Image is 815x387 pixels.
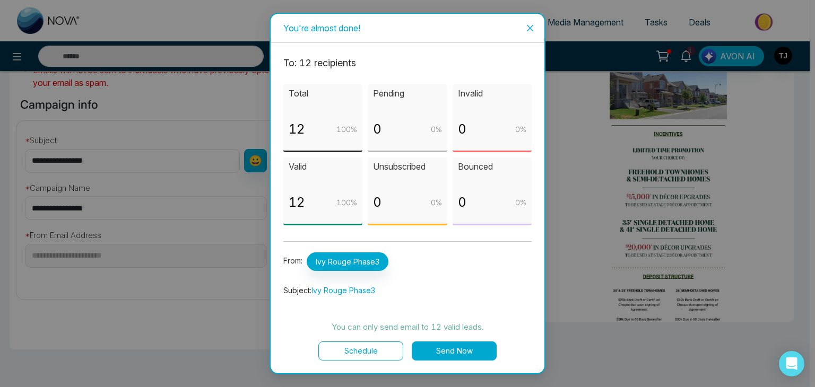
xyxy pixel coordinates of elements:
[431,124,442,135] p: 0 %
[458,87,526,100] p: Invalid
[526,24,534,32] span: close
[336,197,357,208] p: 100 %
[515,124,526,135] p: 0 %
[373,160,441,173] p: Unsubscribed
[283,285,532,296] p: Subject:
[307,252,388,271] span: Ivy Rouge Phase3
[289,119,305,139] p: 12
[289,192,305,213] p: 12
[318,341,403,360] button: Schedule
[373,87,441,100] p: Pending
[412,341,497,360] button: Send Now
[289,87,357,100] p: Total
[283,56,532,71] p: To: 12 recipient s
[373,192,382,213] p: 0
[336,124,357,135] p: 100 %
[311,286,375,295] span: Ivy Rouge Phase3
[283,22,532,34] div: You're almost done!
[283,252,532,271] p: From:
[458,192,466,213] p: 0
[283,321,532,333] p: You can only send email to 12 valid leads.
[515,197,526,208] p: 0 %
[289,160,357,173] p: Valid
[431,197,442,208] p: 0 %
[516,14,544,42] button: Close
[458,119,466,139] p: 0
[779,351,804,376] div: Open Intercom Messenger
[458,160,526,173] p: Bounced
[373,119,382,139] p: 0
